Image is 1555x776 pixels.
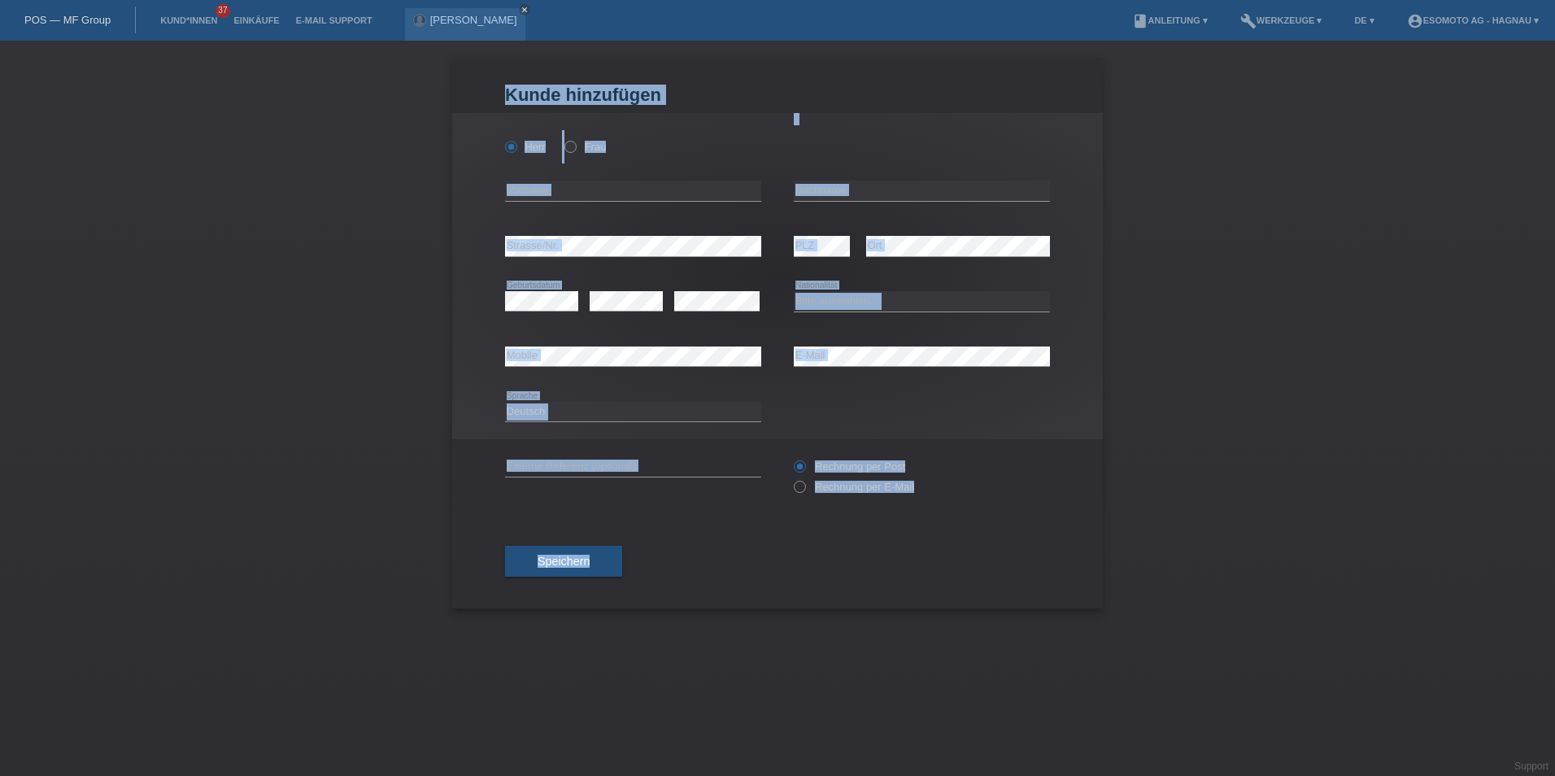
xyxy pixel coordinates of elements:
[430,14,517,26] a: [PERSON_NAME]
[794,481,804,501] input: Rechnung per E-Mail
[519,4,530,15] a: close
[152,15,225,25] a: Kund*innen
[564,141,606,153] label: Frau
[225,15,287,25] a: Einkäufe
[1124,15,1216,25] a: bookAnleitung ▾
[505,141,516,151] input: Herr
[794,481,914,493] label: Rechnung per E-Mail
[1240,13,1257,29] i: build
[1399,15,1547,25] a: account_circleEsomoto AG - Hagnau ▾
[1407,13,1423,29] i: account_circle
[1346,15,1382,25] a: DE ▾
[521,6,529,14] i: close
[505,546,622,577] button: Speichern
[538,555,590,568] span: Speichern
[1132,13,1148,29] i: book
[1232,15,1331,25] a: buildWerkzeuge ▾
[288,15,381,25] a: E-Mail Support
[24,14,111,26] a: POS — MF Group
[505,85,1050,105] h1: Kunde hinzufügen
[216,4,230,18] span: 37
[1514,761,1548,772] a: Support
[794,460,905,473] label: Rechnung per Post
[564,141,575,151] input: Frau
[794,460,804,481] input: Rechnung per Post
[505,141,546,153] label: Herr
